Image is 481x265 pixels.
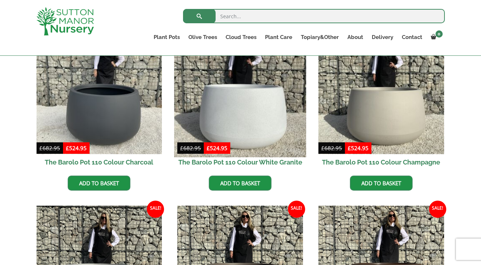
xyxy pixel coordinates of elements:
a: Plant Pots [149,32,184,42]
input: Search... [183,9,445,23]
span: Sale! [429,201,446,218]
a: About [343,32,367,42]
img: The Barolo Pot 110 Colour Charcoal [37,29,162,154]
a: Olive Trees [184,32,221,42]
a: Plant Care [261,32,297,42]
h2: The Barolo Pot 110 Colour White Granite [177,154,303,170]
span: Sale! [147,201,164,218]
bdi: 682.95 [39,144,60,152]
a: Sale! The Barolo Pot 110 Colour Charcoal [37,29,162,170]
span: £ [321,144,324,152]
span: £ [348,144,351,152]
span: £ [180,144,183,152]
span: Sale! [288,201,305,218]
img: logo [37,7,94,35]
img: The Barolo Pot 110 Colour White Granite [174,25,306,157]
bdi: 524.95 [207,144,227,152]
span: 0 [436,30,443,38]
a: Add to basket: “The Barolo Pot 110 Colour Charcoal” [68,176,130,191]
a: Add to basket: “The Barolo Pot 110 Colour Champagne” [350,176,413,191]
bdi: 524.95 [348,144,369,152]
span: £ [207,144,210,152]
a: Topiary&Other [297,32,343,42]
h2: The Barolo Pot 110 Colour Charcoal [37,154,162,170]
span: £ [66,144,69,152]
a: 0 [427,32,445,42]
h2: The Barolo Pot 110 Colour Champagne [318,154,444,170]
a: Delivery [367,32,398,42]
bdi: 682.95 [321,144,342,152]
a: Sale! The Barolo Pot 110 Colour White Granite [177,29,303,170]
img: The Barolo Pot 110 Colour Champagne [318,29,444,154]
bdi: 524.95 [66,144,87,152]
a: Sale! The Barolo Pot 110 Colour Champagne [318,29,444,170]
a: Cloud Trees [221,32,261,42]
a: Add to basket: “The Barolo Pot 110 Colour White Granite” [209,176,271,191]
a: Contact [398,32,427,42]
span: £ [39,144,43,152]
bdi: 682.95 [180,144,201,152]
